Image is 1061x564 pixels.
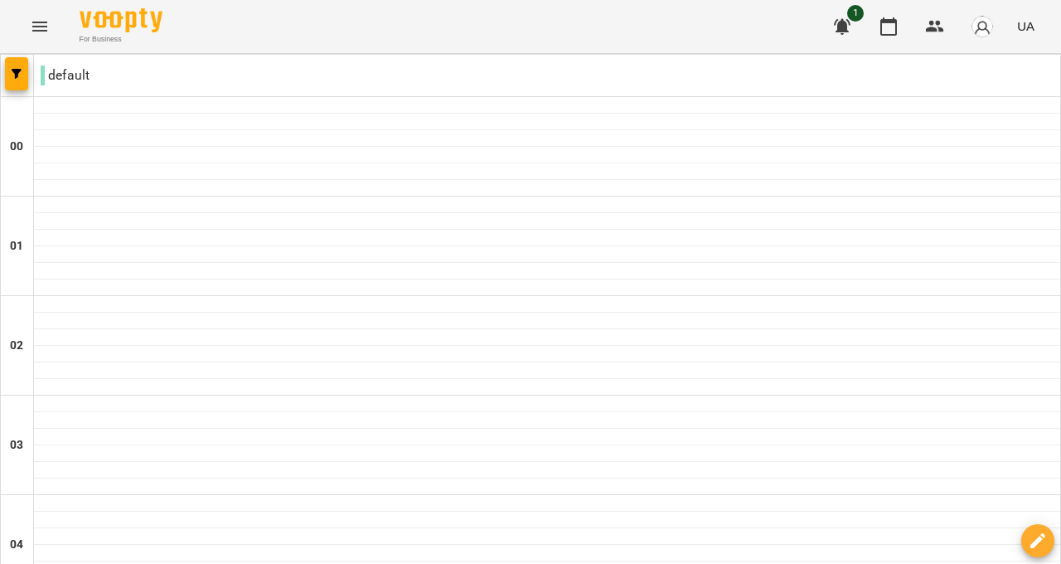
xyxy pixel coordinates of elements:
span: UA [1017,17,1034,35]
h6: 00 [10,138,23,156]
h6: 01 [10,237,23,255]
h6: 04 [10,536,23,554]
p: default [41,66,90,85]
h6: 03 [10,436,23,455]
span: For Business [80,34,162,45]
h6: 02 [10,337,23,355]
button: Menu [20,7,60,46]
img: avatar_s.png [971,15,994,38]
button: UA [1010,11,1041,41]
span: 1 [847,5,864,22]
img: Voopty Logo [80,8,162,32]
